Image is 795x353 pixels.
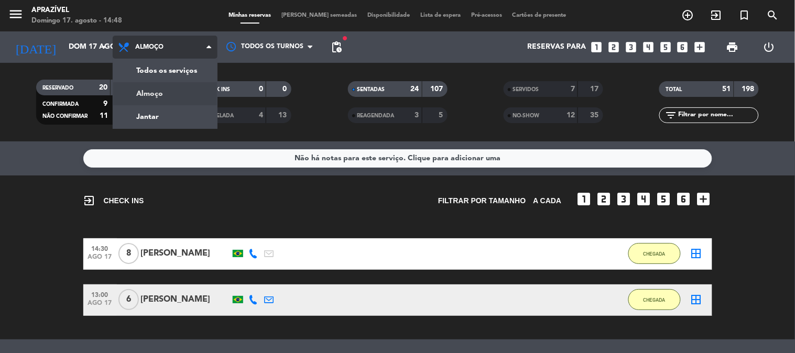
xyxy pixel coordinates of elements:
i: looks_3 [624,40,638,54]
input: Filtrar por nome... [677,109,758,121]
span: CONFIRMADA [42,102,79,107]
span: fiber_manual_record [342,35,348,41]
i: search [767,9,779,21]
span: SENTADAS [357,87,385,92]
i: turned_in_not [738,9,751,21]
div: Aprazível [31,5,122,16]
strong: 0 [259,85,263,93]
span: NÃO CONFIRMAR [42,114,88,119]
i: add_box [695,191,712,207]
strong: 17 [590,85,601,93]
strong: 35 [590,112,601,119]
span: CHEGADA [644,297,666,303]
div: Não há notas para este serviço. Clique para adicionar uma [295,152,500,164]
span: 8 [118,243,139,264]
i: exit_to_app [83,194,96,207]
i: looks_two [607,40,620,54]
a: Jantar [113,105,217,128]
i: looks_two [596,191,613,207]
span: Lista de espera [415,13,466,18]
strong: 11 [100,112,108,119]
span: CHECK INS [83,194,144,207]
span: ago 17 [87,253,113,266]
span: A CADA [533,195,562,207]
i: power_settings_new [763,41,775,53]
button: CHEGADA [628,289,681,310]
strong: 24 [411,85,419,93]
span: Filtrar por tamanho [438,195,526,207]
i: looks_5 [659,40,672,54]
span: TOTAL [666,87,682,92]
i: menu [8,6,24,22]
i: looks_one [576,191,593,207]
span: SERVIDOS [513,87,539,92]
i: arrow_drop_down [97,41,110,53]
span: RESERVADO [42,85,73,91]
strong: 5 [439,112,445,119]
span: Cartões de presente [507,13,572,18]
span: Pré-acessos [466,13,507,18]
div: LOG OUT [751,31,787,63]
button: CHEGADA [628,243,681,264]
strong: 7 [571,85,575,93]
i: filter_list [665,109,677,122]
span: CANCELADA [201,113,234,118]
a: Todos os serviços [113,59,217,82]
span: 14:30 [87,242,113,254]
span: [PERSON_NAME] semeadas [276,13,362,18]
i: looks_4 [636,191,652,207]
i: exit_to_app [710,9,723,21]
i: border_all [690,293,703,306]
div: Domingo 17. agosto - 14:48 [31,16,122,26]
strong: 13 [279,112,289,119]
span: CHEGADA [644,251,666,257]
strong: 20 [99,84,107,91]
span: REAGENDADA [357,113,395,118]
div: [PERSON_NAME] [141,247,230,260]
i: looks_6 [676,191,692,207]
strong: 12 [567,112,575,119]
button: menu [8,6,24,26]
i: [DATE] [8,36,63,59]
span: NO-SHOW [513,113,540,118]
i: looks_6 [676,40,690,54]
span: Reservas para [527,43,586,51]
span: Almoço [135,43,164,51]
span: 13:00 [87,288,113,300]
i: looks_4 [641,40,655,54]
strong: 9 [103,100,107,107]
span: Disponibilidade [362,13,415,18]
span: pending_actions [330,41,343,53]
span: Minhas reservas [223,13,276,18]
i: looks_one [590,40,603,54]
div: [PERSON_NAME] [141,293,230,306]
span: print [726,41,739,53]
i: looks_5 [656,191,672,207]
i: looks_3 [616,191,633,207]
strong: 0 [283,85,289,93]
a: Almoço [113,82,217,105]
span: 6 [118,289,139,310]
strong: 3 [415,112,419,119]
i: add_circle_outline [682,9,694,21]
strong: 198 [742,85,757,93]
i: add_box [693,40,707,54]
strong: 51 [723,85,731,93]
strong: 107 [430,85,445,93]
i: border_all [690,247,703,260]
strong: 4 [259,112,263,119]
span: ago 17 [87,300,113,312]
